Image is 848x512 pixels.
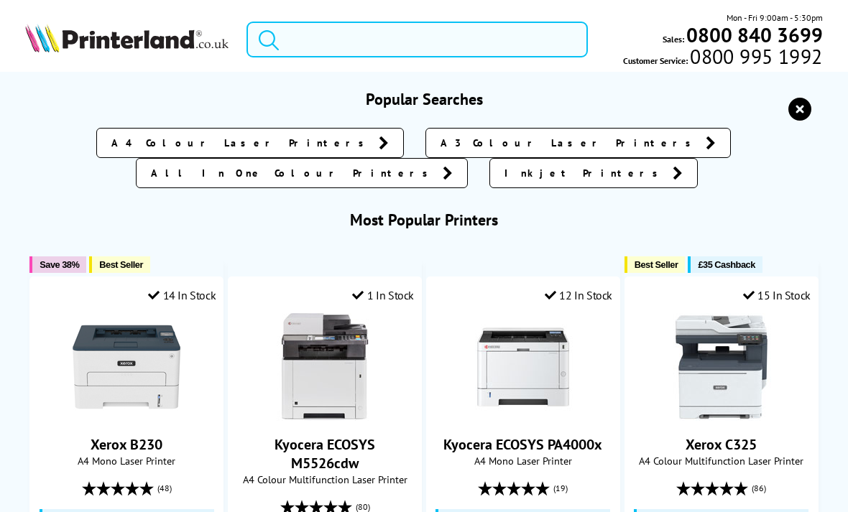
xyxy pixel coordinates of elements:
[668,409,775,424] a: Xerox C325
[441,136,699,150] span: A3 Colour Laser Printers
[663,32,684,46] span: Sales:
[623,50,822,68] span: Customer Service:
[469,409,577,424] a: Kyocera ECOSYS PA4000x
[686,22,823,48] b: 0800 840 3699
[40,259,79,270] span: Save 38%
[469,313,577,421] img: Kyocera ECOSYS PA4000x
[434,454,612,467] span: A4 Mono Laser Printer
[111,136,372,150] span: A4 Colour Laser Printers
[271,313,379,421] img: Kyocera ECOSYS M5526cdw
[99,259,143,270] span: Best Seller
[684,28,823,42] a: 0800 840 3699
[743,288,811,302] div: 15 In Stock
[275,435,375,473] a: Kyocera ECOSYS M5526cdw
[151,166,435,180] span: All In One Colour Printers
[752,475,766,502] span: (86)
[635,259,678,270] span: Best Seller
[25,210,822,230] h3: Most Popular Printers
[157,475,172,502] span: (48)
[632,454,811,467] span: A4 Colour Multifunction Laser Printer
[29,256,86,273] button: Save 38%
[25,24,229,55] a: Printerland Logo
[73,313,180,421] img: Xerox B230
[91,435,162,454] a: Xerox B230
[688,50,822,63] span: 0800 995 1992
[688,256,762,273] button: £35 Cashback
[686,435,757,454] a: Xerox C325
[668,313,775,421] img: Xerox C325
[443,435,602,454] a: Kyocera ECOSYS PA4000x
[625,256,686,273] button: Best Seller
[96,128,404,158] a: A4 Colour Laser Printers
[545,288,612,302] div: 12 In Stock
[425,128,731,158] a: A3 Colour Laser Printers
[246,22,588,57] input: Search pro
[37,454,216,467] span: A4 Mono Laser Printer
[89,256,150,273] button: Best Seller
[73,409,180,424] a: Xerox B230
[698,259,755,270] span: £35 Cashback
[727,11,823,24] span: Mon - Fri 9:00am - 5:30pm
[148,288,216,302] div: 14 In Stock
[489,158,698,188] a: Inkjet Printers
[236,473,414,486] span: A4 Colour Multifunction Laser Printer
[25,24,229,52] img: Printerland Logo
[352,288,414,302] div: 1 In Stock
[136,158,468,188] a: All In One Colour Printers
[553,475,568,502] span: (19)
[504,166,665,180] span: Inkjet Printers
[271,409,379,424] a: Kyocera ECOSYS M5526cdw
[25,89,822,109] h3: Popular Searches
